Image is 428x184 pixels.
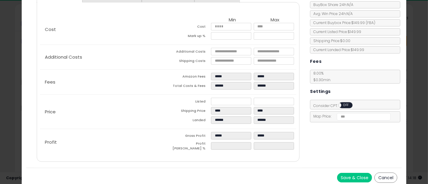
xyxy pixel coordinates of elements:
[310,11,353,16] span: Avg. Win Price 24h: N/A
[168,116,211,126] td: Landed
[40,140,168,145] p: Profit
[168,32,211,41] td: Mark up %
[310,71,330,82] span: 8.00 %
[211,17,254,23] th: Min
[168,132,211,141] td: Gross Profit
[254,17,296,23] th: Max
[351,20,375,25] span: $149.99
[40,109,168,114] p: Price
[168,98,211,107] td: Listed
[40,80,168,84] p: Fees
[310,114,391,119] span: Map Price:
[168,107,211,116] td: Shipping Price
[310,2,353,7] span: BuyBox Share 24h: N/A
[337,173,372,182] button: Save & Close
[168,141,211,152] td: Profit [PERSON_NAME] %
[310,20,375,25] span: Current Buybox Price:
[310,103,361,108] span: Consider CPT:
[168,23,211,32] td: Cost
[168,57,211,66] td: Shipping Costs
[374,173,397,183] button: Cancel
[310,58,321,65] h5: Fees
[310,88,330,95] h5: Settings
[310,29,361,34] span: Current Listed Price: $149.99
[366,20,375,25] span: ( FBA )
[40,27,168,32] p: Cost
[310,77,330,82] span: $0.30 min
[40,55,168,60] p: Additional Costs
[342,103,351,108] span: OFF
[310,47,364,52] span: Current Landed Price: $149.99
[168,73,211,82] td: Amazon Fees
[168,82,211,91] td: Total Costs & Fees
[310,38,350,43] span: Shipping Price: $0.00
[168,48,211,57] td: Additional Costs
